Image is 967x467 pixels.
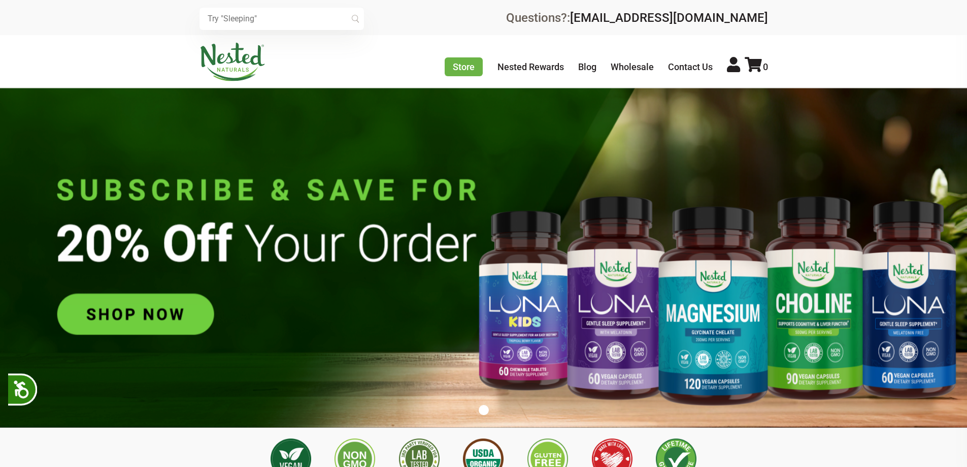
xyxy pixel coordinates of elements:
[745,61,768,72] a: 0
[668,61,713,72] a: Contact Us
[479,405,489,415] button: 1 of 1
[611,61,654,72] a: Wholesale
[497,61,564,72] a: Nested Rewards
[199,8,364,30] input: Try "Sleeping"
[570,11,768,25] a: [EMAIL_ADDRESS][DOMAIN_NAME]
[199,43,265,81] img: Nested Naturals
[445,57,483,76] a: Store
[506,12,768,24] div: Questions?:
[763,61,768,72] span: 0
[578,61,596,72] a: Blog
